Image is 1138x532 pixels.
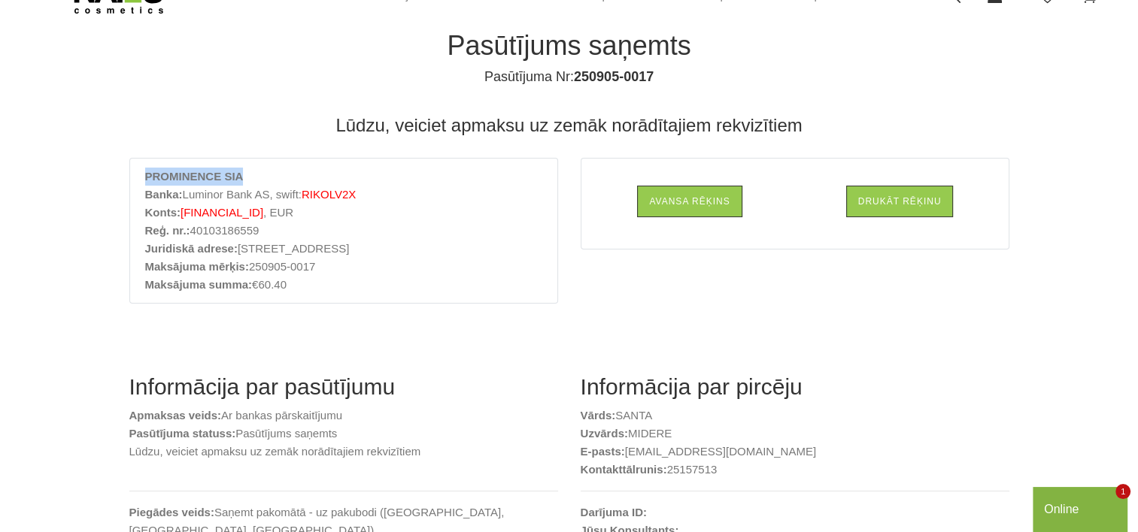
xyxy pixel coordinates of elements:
strong: PROMINENCE SIA [145,170,244,183]
iframe: chat widget [1033,484,1130,532]
li: 250905-0017 [145,258,542,276]
b: Piegādes veids: [129,506,214,518]
span: [FINANCIAL_ID] [181,206,263,219]
h2: Informācija par pircēju [581,373,1009,401]
strong: Maksājuma mērķis: [145,260,249,273]
strong: Konts: [145,206,181,219]
li: [STREET_ADDRESS] [145,240,542,258]
h2: Informācija par pasūtījumu [129,373,558,401]
b: E-pasts: [581,445,625,458]
b: Vārds: [581,409,616,422]
h4: Pasūtījuma Nr: [141,68,998,86]
li: Luminor Bank AS, swift: [145,186,542,204]
b: Kontakttālrunis: [581,463,667,476]
strong: Banka: [145,188,183,201]
h3: Lūdzu, veiciet apmaksu uz zemāk norādītajiem rekvizītiem [129,114,1009,137]
span: RIKOLV2X [302,188,356,201]
b: Uzvārds: [581,427,628,440]
strong: Maksājuma summa: [145,278,253,291]
b: Pasūtījuma statuss: [129,427,236,440]
b: Darījuma ID: [581,506,647,518]
a: Drukāt rēķinu [846,186,954,217]
strong: Juridiskā adrese: [145,242,238,255]
strong: Reģ. nr.: [145,224,190,237]
b: Apmaksas veids: [129,409,222,422]
a: Avansa rēķins [637,186,742,217]
li: €60.40 [145,276,542,294]
b: 250905-0017 [574,69,654,84]
h1: Pasūtījums saņemts [141,30,998,62]
li: , EUR [145,204,542,222]
li: 40103186559 [145,222,542,240]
